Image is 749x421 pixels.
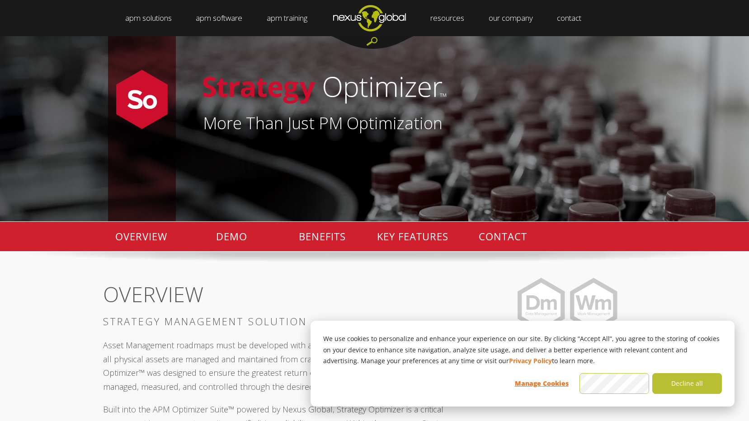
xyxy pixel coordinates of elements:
p: OVERVIEW [96,222,187,251]
p: KEY FEATURES [367,222,458,251]
p: CONTACT [458,222,548,251]
img: StratOpthorizontal-no-icon [203,59,509,115]
img: So-1 [110,68,174,131]
span: OVERVIEW [103,280,203,308]
p: DEMO [187,222,277,251]
div: Cookie banner [311,321,735,407]
h1: More Than Just PM Optimization [203,115,641,131]
button: Manage Cookies [507,373,576,394]
p: BENEFITS [277,222,367,251]
a: Privacy Policy [509,356,552,367]
button: Accept all [579,373,649,394]
p: Asset Management roadmaps must be developed with a process and program design to guarantee all ph... [103,338,471,393]
button: Decline all [652,373,722,394]
p: We use cookies to personalize and enhance your experience on our site. By clicking “Accept All”, ... [323,333,722,367]
h3: STRATEGY MANAGEMENT SOLUTION [103,315,471,327]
